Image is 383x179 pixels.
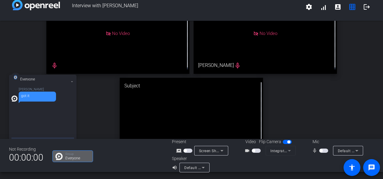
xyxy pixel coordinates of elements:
span: Screen Sharing [199,148,226,153]
div: got it [21,94,54,98]
span: No Video [112,31,130,36]
p: [PERSON_NAME] [19,88,56,91]
div: Not Recording [9,146,43,152]
p: Group [65,152,90,155]
mat-icon: screen_share_outline [176,147,183,154]
span: Default - Speakers (2- Realtek(R) Audio) [184,165,254,170]
img: all-white.svg [11,96,17,102]
span: 00:00:00 [9,150,43,165]
div: Speaker [172,155,208,162]
div: Present [172,139,232,145]
mat-icon: message [368,164,375,171]
mat-icon: grid_on [349,3,356,11]
mat-icon: accessibility [348,164,356,171]
mat-icon: volume_up [172,164,179,171]
img: Chat Icon [55,153,63,160]
mat-icon: videocam_outline [244,147,252,154]
div: Subject [120,78,263,94]
span: No Video [260,31,277,36]
img: all-white.svg [14,75,17,80]
span: Video [245,139,256,145]
h3: Everyone [20,78,45,81]
mat-icon: account_box [334,3,341,11]
mat-icon: logout [363,3,370,11]
mat-icon: settings [305,3,313,11]
span: Flip Camera [259,139,281,145]
div: Mic [307,139,367,145]
mat-icon: mic_none [312,147,319,154]
p: Everyone [65,156,90,160]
